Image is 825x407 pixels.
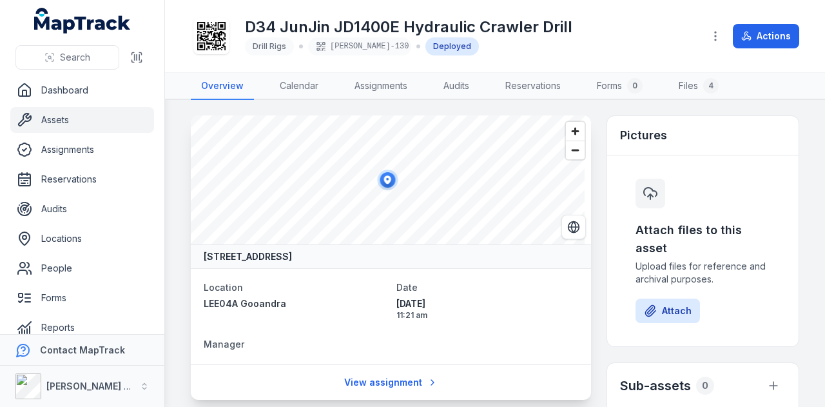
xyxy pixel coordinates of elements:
[204,250,292,263] strong: [STREET_ADDRESS]
[668,73,729,100] a: Files4
[561,215,586,239] button: Switch to Satellite View
[10,315,154,341] a: Reports
[204,298,286,309] span: LEE04A Gooandra
[636,299,700,323] button: Attach
[46,381,152,392] strong: [PERSON_NAME] Group
[636,221,770,257] h3: Attach files to this asset
[10,166,154,192] a: Reservations
[10,137,154,163] a: Assignments
[433,73,480,100] a: Audits
[344,73,418,100] a: Assignments
[733,24,799,48] button: Actions
[253,41,286,51] span: Drill Rigs
[204,282,243,293] span: Location
[40,344,125,355] strong: Contact MapTrack
[566,141,585,159] button: Zoom out
[620,377,691,395] h2: Sub-assets
[627,78,643,94] div: 0
[245,17,572,37] h1: D34 JunJin JD1400E Hydraulic Crawler Drill
[425,37,479,55] div: Deployed
[191,115,585,244] canvas: Map
[269,73,329,100] a: Calendar
[10,285,154,311] a: Forms
[308,37,411,55] div: [PERSON_NAME]-130
[10,255,154,281] a: People
[396,282,418,293] span: Date
[587,73,653,100] a: Forms0
[566,122,585,141] button: Zoom in
[396,310,579,321] span: 11:21 am
[495,73,571,100] a: Reservations
[204,339,244,350] span: Manager
[703,78,719,94] div: 4
[10,196,154,222] a: Audits
[15,45,119,70] button: Search
[620,126,667,144] h3: Pictures
[60,51,90,64] span: Search
[10,77,154,103] a: Dashboard
[636,260,770,286] span: Upload files for reference and archival purposes.
[34,8,131,34] a: MapTrack
[396,297,579,310] span: [DATE]
[396,297,579,321] time: 03/06/2025, 11:21:14 am
[10,226,154,252] a: Locations
[696,377,714,395] div: 0
[336,370,446,395] a: View assignment
[10,107,154,133] a: Assets
[191,73,254,100] a: Overview
[204,297,386,310] a: LEE04A Gooandra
